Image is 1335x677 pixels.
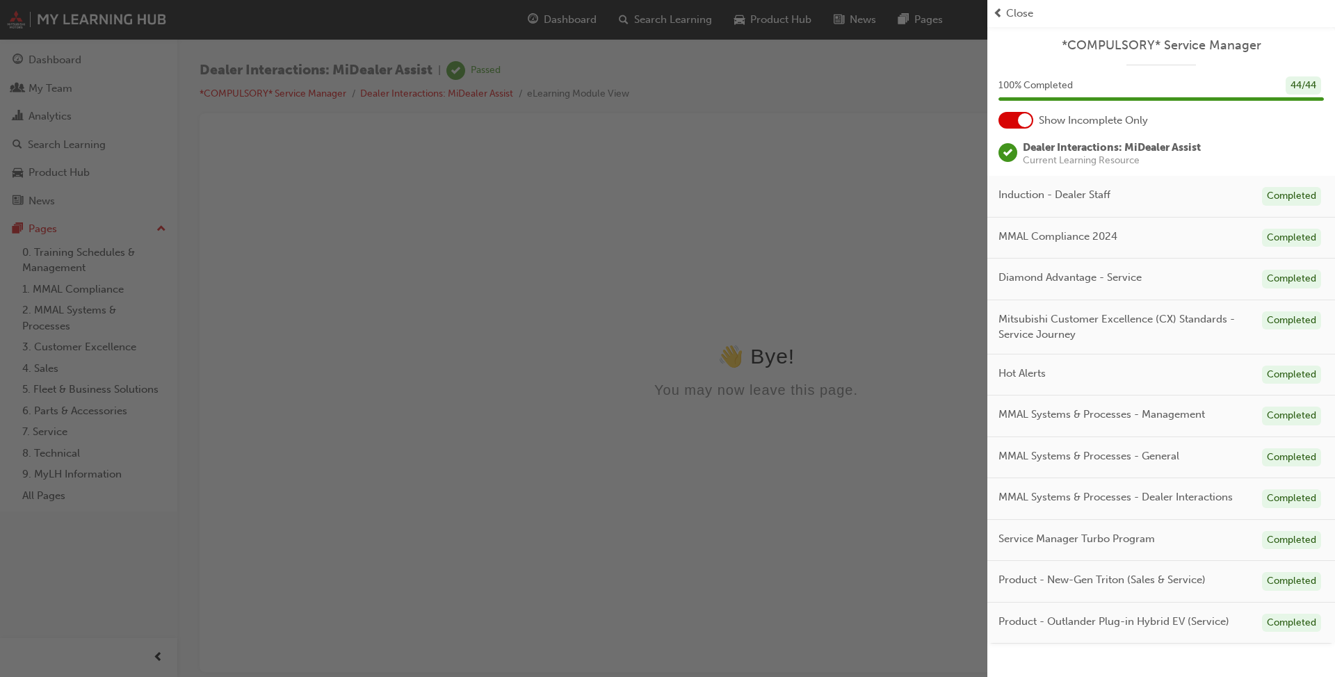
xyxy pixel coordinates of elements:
[998,614,1229,630] span: Product - Outlander Plug-in Hybrid EV (Service)
[998,143,1017,162] span: learningRecordVerb_PASS-icon
[998,229,1117,245] span: MMAL Compliance 2024
[998,38,1324,54] a: *COMPULSORY* Service Manager
[998,572,1206,588] span: Product - New-Gen Triton (Sales & Service)
[1262,614,1321,633] div: Completed
[1262,448,1321,467] div: Completed
[1262,229,1321,247] div: Completed
[998,489,1233,505] span: MMAL Systems & Processes - Dealer Interactions
[1023,156,1201,165] span: Current Learning Resource
[1262,531,1321,550] div: Completed
[998,448,1179,464] span: MMAL Systems & Processes - General
[1262,366,1321,384] div: Completed
[998,270,1142,286] span: Diamond Advantage - Service
[1262,270,1321,288] div: Completed
[1023,141,1201,154] span: Dealer Interactions: MiDealer Assist
[993,6,1329,22] button: prev-iconClose
[998,366,1046,382] span: Hot Alerts
[6,209,1085,233] div: 👋 Bye!
[1262,407,1321,425] div: Completed
[6,247,1085,263] div: You may now leave this page.
[998,531,1155,547] span: Service Manager Turbo Program
[993,6,1003,22] span: prev-icon
[1262,187,1321,206] div: Completed
[998,407,1205,423] span: MMAL Systems & Processes - Management
[998,311,1251,343] span: Mitsubishi Customer Excellence (CX) Standards - Service Journey
[1262,489,1321,508] div: Completed
[998,78,1073,94] span: 100 % Completed
[1039,113,1148,129] span: Show Incomplete Only
[1286,76,1321,95] div: 44 / 44
[1262,311,1321,330] div: Completed
[998,187,1110,203] span: Induction - Dealer Staff
[1262,572,1321,591] div: Completed
[1006,6,1033,22] span: Close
